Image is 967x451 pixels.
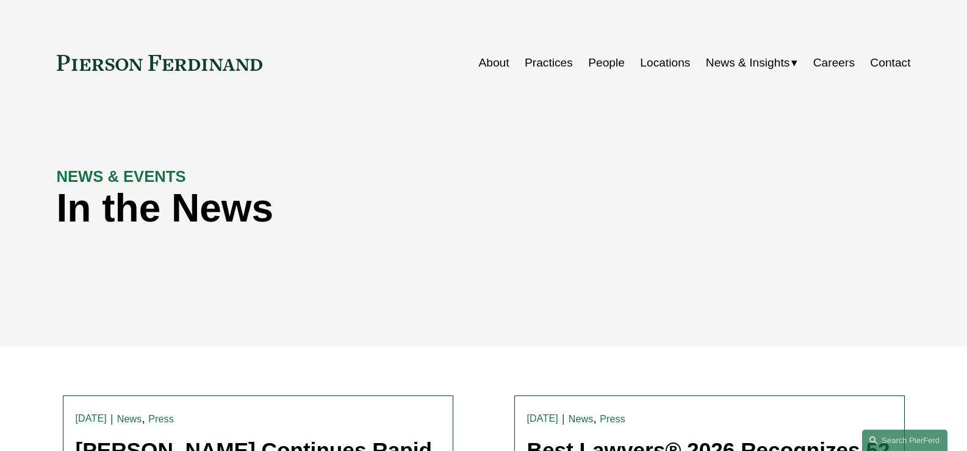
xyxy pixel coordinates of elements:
a: Search this site [862,430,947,451]
a: News [569,414,594,424]
span: , [593,412,596,425]
time: [DATE] [527,414,558,424]
time: [DATE] [76,414,107,424]
a: About [478,51,509,74]
a: Press [148,414,174,424]
strong: NEWS & EVENTS [57,168,186,185]
a: Press [600,414,625,424]
a: News [117,414,142,424]
a: People [588,51,625,74]
h1: In the News [57,186,697,231]
a: folder dropdown [706,51,798,74]
span: , [142,412,145,425]
a: Practices [525,51,573,74]
a: Careers [813,51,855,74]
a: Contact [870,51,910,74]
a: Locations [640,51,690,74]
span: News & Insights [706,52,790,74]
